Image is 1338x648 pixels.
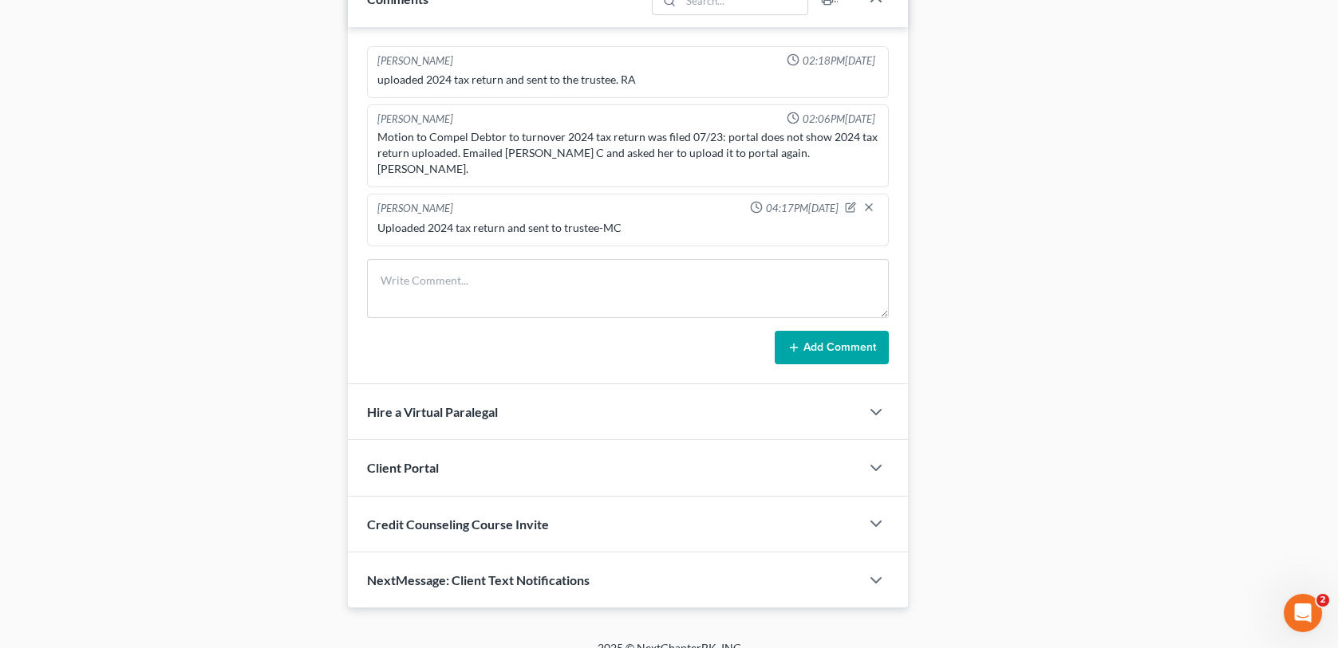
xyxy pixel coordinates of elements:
span: 04:17PM[DATE] [766,201,839,216]
div: [PERSON_NAME] [377,53,453,69]
span: Client Portal [367,460,439,475]
div: Motion to Compel Debtor to turnover 2024 tax return was filed 07/23: portal does not show 2024 ta... [377,129,878,177]
iframe: Intercom live chat [1284,594,1322,632]
span: Credit Counseling Course Invite [367,516,549,532]
span: 02:06PM[DATE] [803,112,875,127]
div: Uploaded 2024 tax return and sent to trustee-MC [377,220,878,236]
span: Hire a Virtual Paralegal [367,404,498,419]
span: 02:18PM[DATE] [803,53,875,69]
div: [PERSON_NAME] [377,201,453,217]
div: uploaded 2024 tax return and sent to the trustee. RA [377,72,878,88]
div: [PERSON_NAME] [377,112,453,127]
button: Add Comment [775,331,889,364]
span: NextMessage: Client Text Notifications [367,572,590,587]
span: 2 [1316,594,1329,607]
